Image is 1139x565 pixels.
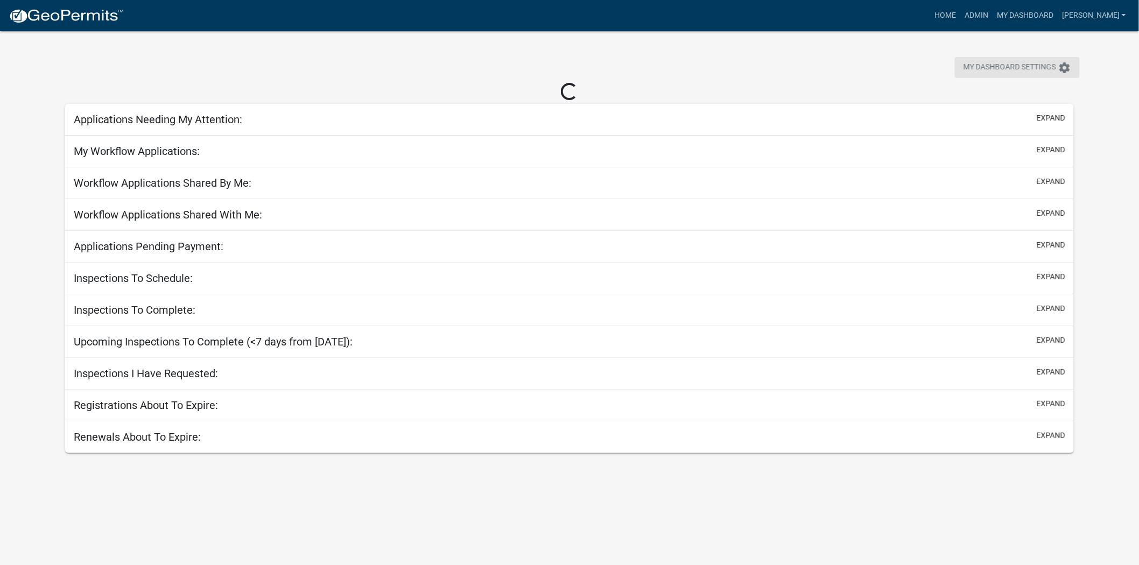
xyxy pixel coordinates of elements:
[1037,303,1065,314] button: expand
[960,5,993,26] a: Admin
[74,113,242,126] h5: Applications Needing My Attention:
[1037,144,1065,156] button: expand
[955,57,1080,78] button: My Dashboard Settingssettings
[1037,112,1065,124] button: expand
[74,240,223,253] h5: Applications Pending Payment:
[74,303,195,316] h5: Inspections To Complete:
[1037,366,1065,378] button: expand
[1037,398,1065,409] button: expand
[1037,271,1065,282] button: expand
[1058,61,1071,74] i: settings
[74,367,218,380] h5: Inspections I Have Requested:
[74,399,218,412] h5: Registrations About To Expire:
[993,5,1058,26] a: My Dashboard
[1037,208,1065,219] button: expand
[74,430,201,443] h5: Renewals About To Expire:
[74,208,262,221] h5: Workflow Applications Shared With Me:
[930,5,960,26] a: Home
[1058,5,1130,26] a: [PERSON_NAME]
[1037,335,1065,346] button: expand
[1037,430,1065,441] button: expand
[74,335,353,348] h5: Upcoming Inspections To Complete (<7 days from [DATE]):
[74,272,193,285] h5: Inspections To Schedule:
[1037,176,1065,187] button: expand
[1037,239,1065,251] button: expand
[964,61,1056,74] span: My Dashboard Settings
[74,145,200,158] h5: My Workflow Applications:
[74,176,251,189] h5: Workflow Applications Shared By Me:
